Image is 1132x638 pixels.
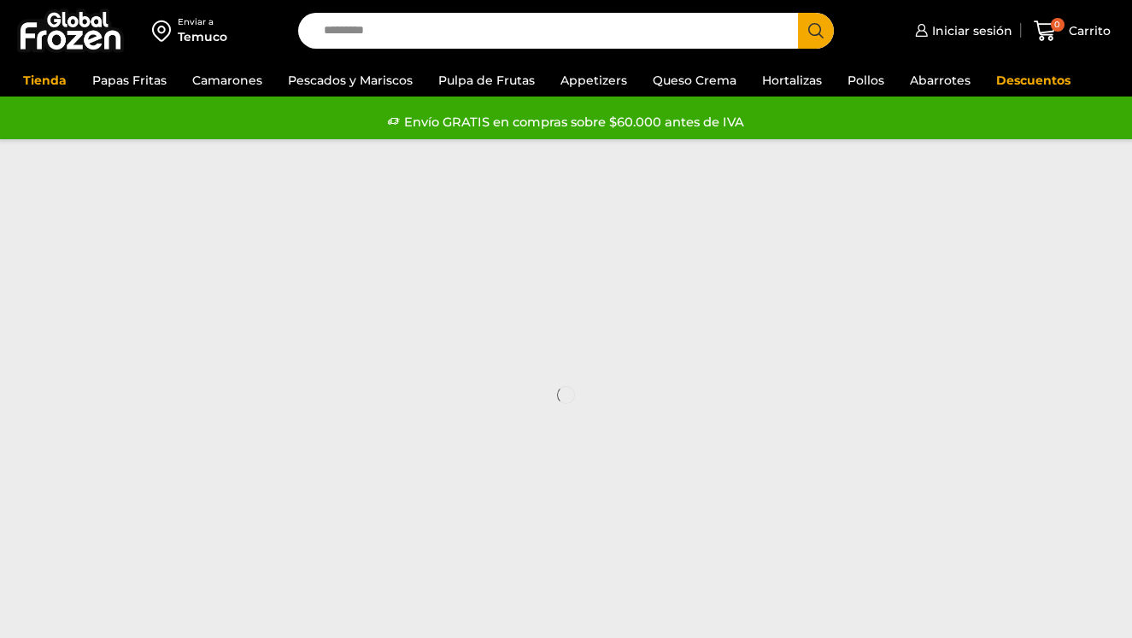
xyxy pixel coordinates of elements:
[988,64,1079,97] a: Descuentos
[152,16,178,45] img: address-field-icon.svg
[84,64,175,97] a: Papas Fritas
[178,16,227,28] div: Enviar a
[1065,22,1111,39] span: Carrito
[1029,11,1115,51] a: 0 Carrito
[911,14,1012,48] a: Iniciar sesión
[178,28,227,45] div: Temuco
[184,64,271,97] a: Camarones
[552,64,636,97] a: Appetizers
[798,13,834,49] button: Search button
[279,64,421,97] a: Pescados y Mariscos
[901,64,979,97] a: Abarrotes
[754,64,830,97] a: Hortalizas
[430,64,543,97] a: Pulpa de Frutas
[15,64,75,97] a: Tienda
[928,22,1012,39] span: Iniciar sesión
[644,64,745,97] a: Queso Crema
[1051,18,1065,32] span: 0
[839,64,893,97] a: Pollos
